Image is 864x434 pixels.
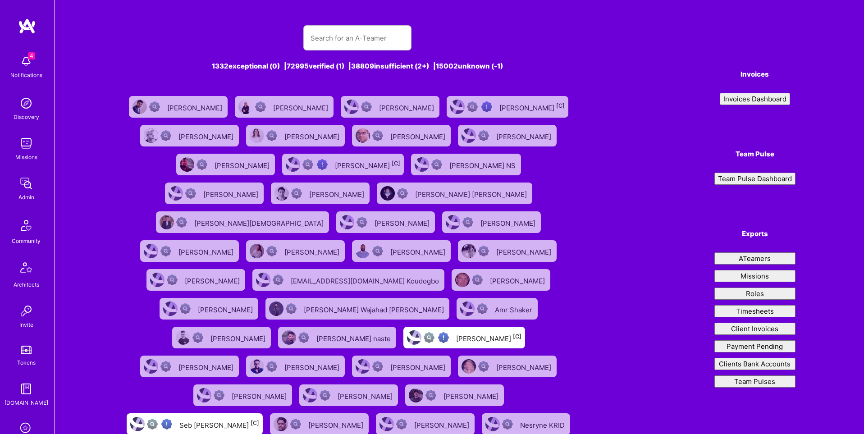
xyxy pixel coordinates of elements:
a: User AvatarNot Scrubbed[PERSON_NAME] [333,208,439,237]
a: User AvatarNot Scrubbed[PERSON_NAME] [267,179,373,208]
div: Admin [18,192,34,202]
img: User Avatar [274,186,289,201]
img: Not Scrubbed [477,303,488,314]
a: User AvatarNot fully vettedHigh Potential User[PERSON_NAME][C] [400,323,529,352]
sup: [C] [251,420,259,426]
img: Not Scrubbed [291,188,302,199]
img: Not Scrubbed [255,101,266,112]
a: User AvatarNot ScrubbedAmr Shaker [453,294,541,323]
img: User Avatar [197,388,211,402]
a: User AvatarNot Scrubbed[PERSON_NAME] [156,294,262,323]
img: bell [17,52,35,70]
div: [PERSON_NAME][DEMOGRAPHIC_DATA] [194,216,325,228]
img: User Avatar [250,359,264,374]
sup: [C] [513,333,521,340]
div: [PERSON_NAME] [480,216,537,228]
div: [PERSON_NAME] naste [316,332,393,343]
img: User Avatar [303,388,317,402]
div: [PERSON_NAME] [178,245,235,257]
img: Not fully vetted [424,332,434,343]
div: [PERSON_NAME] [338,389,394,401]
button: Invoices Dashboard [720,93,790,105]
img: Not Scrubbed [502,419,513,429]
img: Not Scrubbed [372,361,383,372]
a: User AvatarNot Scrubbed[PERSON_NAME] [296,381,402,410]
a: User AvatarNot fully vettedHigh Potential User[PERSON_NAME][C] [443,92,572,121]
h4: Invoices [714,70,795,78]
button: Team Pulses [714,375,795,388]
div: [PERSON_NAME] [414,418,471,430]
div: [PERSON_NAME] [284,245,341,257]
img: admin teamwork [17,174,35,192]
a: User AvatarNot Scrubbed[PERSON_NAME] [348,352,454,381]
div: [PERSON_NAME] [167,101,224,113]
img: Not Scrubbed [478,130,489,141]
a: User AvatarNot Scrubbed[PERSON_NAME] [143,265,249,294]
a: User AvatarNot Scrubbed[PERSON_NAME] [454,352,560,381]
div: [PERSON_NAME] [390,130,447,142]
img: Not Scrubbed [160,361,171,372]
div: [PERSON_NAME] [379,101,436,113]
img: Not Scrubbed [290,419,301,429]
img: High Potential User [317,159,328,170]
img: User Avatar [250,128,264,143]
input: Search for an A-Teamer [311,27,404,50]
button: ATeamers [714,252,795,265]
div: Discovery [14,112,39,122]
div: Tokens [17,358,36,367]
div: Community [12,236,41,246]
div: Nesryne KRID [520,418,567,430]
a: User AvatarNot Scrubbed[PERSON_NAME] naste [274,323,400,352]
img: tokens [21,346,32,354]
button: Team Pulse Dashboard [714,173,795,185]
img: User Avatar [455,273,470,287]
a: User AvatarNot Scrubbed[PERSON_NAME] [337,92,443,121]
div: Invite [19,320,33,329]
img: Not Scrubbed [167,274,178,285]
img: Not Scrubbed [160,246,171,256]
img: Not Scrubbed [286,303,297,314]
div: [PERSON_NAME] [203,187,260,199]
div: [PERSON_NAME] [375,216,431,228]
img: Not Scrubbed [176,217,187,228]
img: Not fully vetted [147,419,158,429]
img: User Avatar [485,417,500,431]
img: User Avatar [380,186,395,201]
h4: Exports [714,230,795,238]
div: [PERSON_NAME] [499,101,565,113]
img: User Avatar [144,359,158,374]
img: Not Scrubbed [372,246,383,256]
a: User AvatarNot Scrubbed[PERSON_NAME] [439,208,544,237]
div: [PERSON_NAME] [390,361,447,372]
button: Missions [714,270,795,282]
img: teamwork [17,134,35,152]
img: High Potential User [438,332,449,343]
button: Client Invoices [714,323,795,335]
img: Not Scrubbed [357,217,367,228]
img: User Avatar [286,157,300,172]
img: Not Scrubbed [462,217,473,228]
div: Missions [15,152,37,162]
button: Clients Bank Accounts [714,358,795,370]
img: User Avatar [460,302,475,316]
img: User Avatar [407,330,421,345]
div: [PERSON_NAME] [456,332,521,343]
img: Community [15,215,37,236]
a: User AvatarNot Scrubbed[PERSON_NAME][DEMOGRAPHIC_DATA] [152,208,333,237]
img: High Potential User [161,419,172,429]
img: User Avatar [163,302,178,316]
div: [PERSON_NAME] [178,361,235,372]
img: User Avatar [238,100,253,114]
img: User Avatar [256,273,270,287]
img: Not Scrubbed [180,303,191,314]
a: User AvatarNot Scrubbed[PERSON_NAME] [242,352,348,381]
div: [PERSON_NAME] [335,159,400,170]
div: [PERSON_NAME] [309,187,366,199]
img: User Avatar [344,100,359,114]
div: [PERSON_NAME] [185,274,242,286]
img: Not Scrubbed [214,390,224,401]
a: User AvatarNot Scrubbed[PERSON_NAME] [137,237,242,265]
img: User Avatar [356,359,370,374]
a: User AvatarNot Scrubbed[PERSON_NAME] [190,381,296,410]
button: Timesheets [714,305,795,317]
